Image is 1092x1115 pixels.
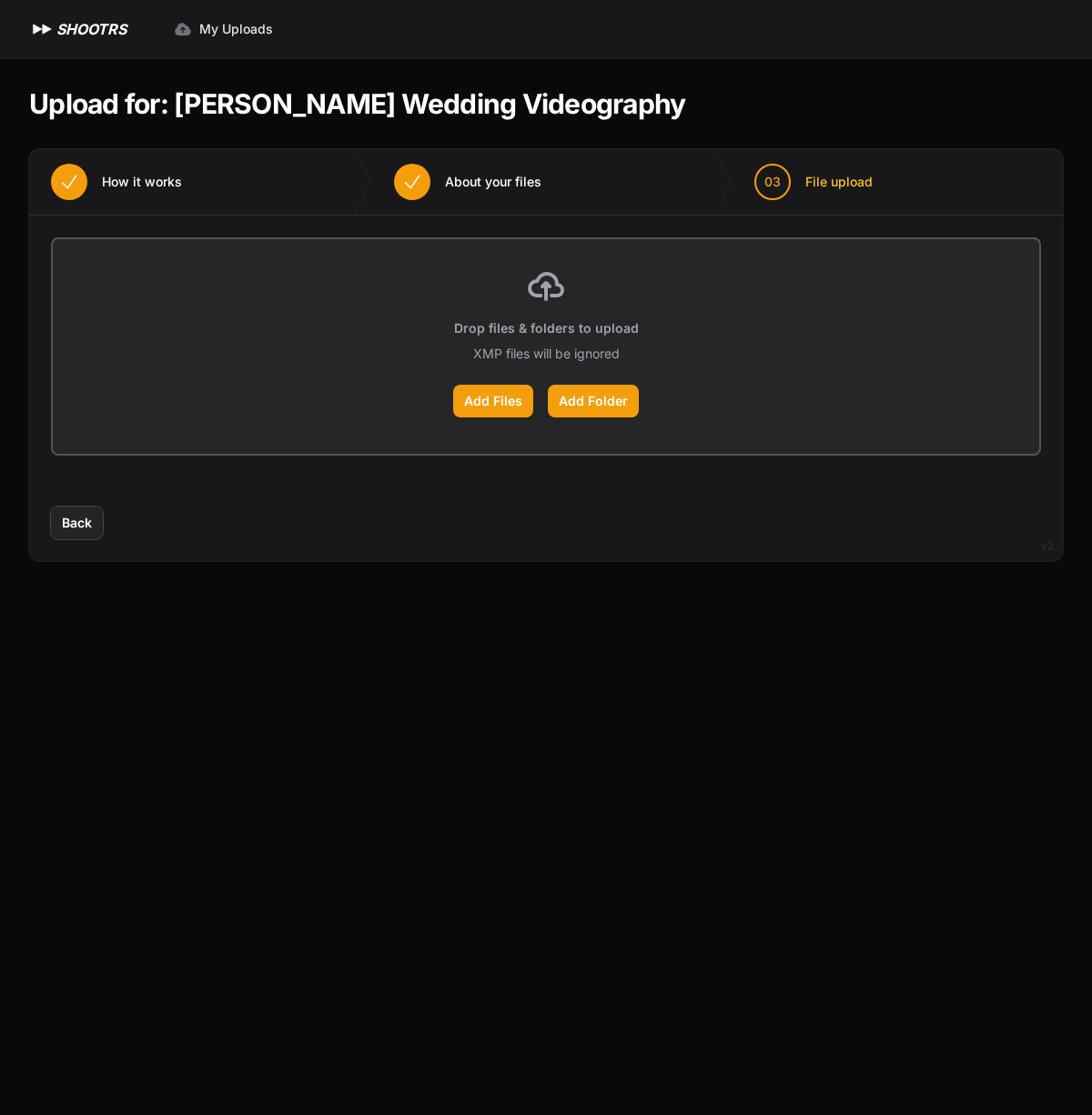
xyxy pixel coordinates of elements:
p: XMP files will be ignored [473,345,620,363]
a: SHOOTRS SHOOTRS [29,18,126,40]
p: Drop files & folders to upload [454,319,639,337]
div: v2 [1041,535,1054,557]
a: My Uploads [163,13,284,45]
button: How it works [29,149,204,215]
img: SHOOTRS [29,18,56,40]
span: Back [62,514,92,532]
span: About your files [445,173,541,191]
button: 03 File upload [733,149,895,215]
span: File upload [805,173,873,191]
span: My Uploads [199,20,273,38]
label: Add Folder [548,385,639,417]
span: How it works [102,173,182,191]
button: Back [51,507,103,539]
label: Add Files [453,385,533,417]
h1: SHOOTRS [56,18,126,40]
button: About your files [372,149,563,215]
h1: Upload for: [PERSON_NAME] Wedding Videography [29,87,685,120]
span: 03 [764,173,781,191]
